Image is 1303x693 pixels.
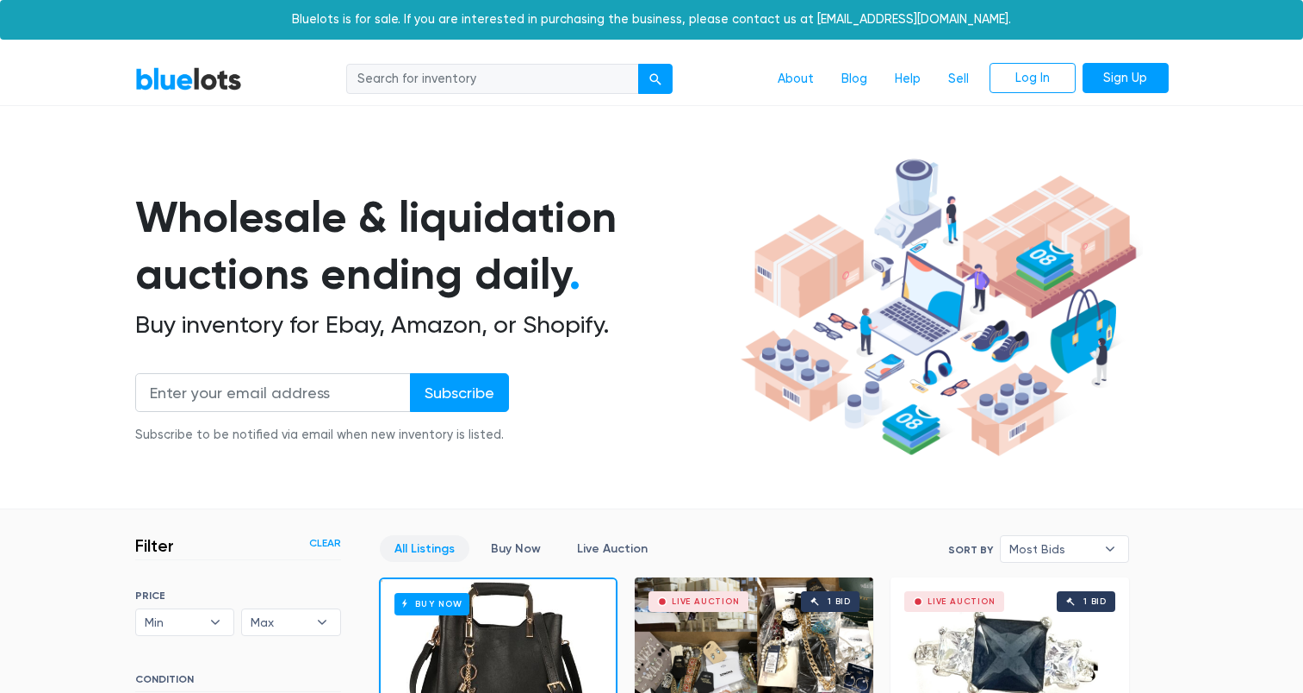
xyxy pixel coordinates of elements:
h2: Buy inventory for Ebay, Amazon, or Shopify. [135,310,735,340]
a: Buy Now [476,535,555,562]
label: Sort By [948,542,993,558]
input: Enter your email address [135,373,411,412]
a: About [764,63,828,96]
div: 1 bid [1083,597,1107,606]
a: Sell [934,63,983,96]
span: Most Bids [1009,536,1095,562]
span: Min [145,609,202,635]
b: ▾ [1092,536,1128,562]
div: Live Auction [928,597,996,606]
a: Help [881,63,934,96]
a: Blog [828,63,881,96]
h6: Buy Now [394,593,469,615]
div: Live Auction [672,597,740,606]
div: 1 bid [828,597,851,606]
b: ▾ [197,609,233,635]
a: All Listings [380,535,469,562]
a: Live Auction [562,535,662,562]
b: ▾ [304,609,340,635]
img: hero-ee84e7d0318cb26816c560f6b4441b76977f77a177738b4e94f68c95b2b83dbb.png [735,151,1143,465]
div: Subscribe to be notified via email when new inventory is listed. [135,426,509,445]
a: Log In [990,63,1076,94]
h6: CONDITION [135,673,341,692]
h6: PRICE [135,590,341,602]
span: . [569,248,580,300]
span: Max [251,609,307,635]
a: Clear [309,535,341,551]
h3: Filter [135,535,174,556]
input: Subscribe [410,373,509,412]
h1: Wholesale & liquidation auctions ending daily [135,189,735,303]
a: Sign Up [1083,63,1169,94]
a: BlueLots [135,66,242,91]
input: Search for inventory [346,64,639,95]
